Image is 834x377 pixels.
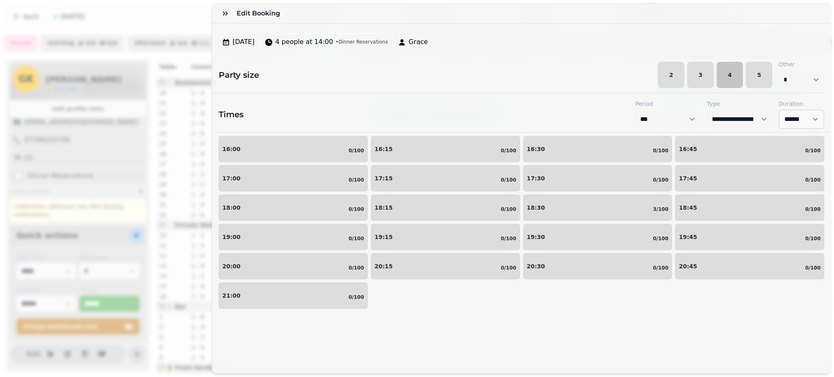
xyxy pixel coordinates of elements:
[501,206,516,213] p: 0/100
[237,9,283,18] h3: Edit Booking
[805,147,821,154] p: 0/100
[275,37,333,47] span: 4 people at 14:00
[375,234,393,240] p: 19:15
[653,147,668,154] p: 0/100
[375,175,393,181] p: 17:15
[219,136,368,162] button: 16:000/100
[717,62,743,88] button: 4
[805,206,821,213] p: 0/100
[375,263,393,269] p: 20:15
[679,175,697,181] p: 17:45
[501,147,516,154] p: 0/100
[371,224,520,250] button: 19:150/100
[679,234,697,240] p: 19:45
[527,205,545,210] p: 18:30
[687,62,713,88] button: 3
[805,265,821,271] p: 0/100
[222,146,241,152] p: 16:00
[779,60,824,68] label: Other
[527,175,545,181] p: 17:30
[219,195,368,221] button: 18:000/100
[371,136,520,162] button: 16:150/100
[527,234,545,240] p: 19:30
[349,265,364,271] p: 0/100
[527,263,545,269] p: 20:30
[679,205,697,210] p: 18:45
[233,37,255,47] span: [DATE]
[349,206,364,213] p: 0/100
[371,165,520,191] button: 17:150/100
[653,265,668,271] p: 0/100
[349,177,364,183] p: 0/100
[222,205,241,210] p: 18:00
[805,235,821,242] p: 0/100
[219,283,368,309] button: 21:000/100
[653,206,668,213] p: 3/100
[523,165,672,191] button: 17:300/100
[675,224,824,250] button: 19:450/100
[653,177,668,183] p: 0/100
[349,235,364,242] p: 0/100
[746,62,772,88] button: 5
[219,253,368,279] button: 20:000/100
[665,72,677,78] span: 2
[336,39,388,45] span: • Dinner Reservations
[219,224,368,250] button: 19:000/100
[523,253,672,279] button: 20:300/100
[523,224,672,250] button: 19:300/100
[222,175,241,181] p: 17:00
[219,109,244,120] h2: Times
[724,72,736,78] span: 4
[707,100,772,108] label: Type
[371,253,520,279] button: 20:150/100
[501,235,516,242] p: 0/100
[375,146,393,152] p: 16:15
[527,146,545,152] p: 16:30
[501,177,516,183] p: 0/100
[653,235,668,242] p: 0/100
[675,165,824,191] button: 17:450/100
[523,195,672,221] button: 18:303/100
[212,69,259,81] h2: Party size
[805,177,821,183] p: 0/100
[675,253,824,279] button: 20:450/100
[675,195,824,221] button: 18:450/100
[679,263,697,269] p: 20:45
[779,100,824,108] label: Duration
[658,62,684,88] button: 2
[349,147,364,154] p: 0/100
[694,72,707,78] span: 3
[349,294,364,300] p: 0/100
[753,72,765,78] span: 5
[408,37,428,47] span: Grace
[501,265,516,271] p: 0/100
[523,136,672,162] button: 16:300/100
[375,205,393,210] p: 18:15
[635,100,700,108] label: Period
[675,136,824,162] button: 16:450/100
[222,293,241,298] p: 21:00
[371,195,520,221] button: 18:150/100
[222,234,241,240] p: 19:00
[219,165,368,191] button: 17:000/100
[679,146,697,152] p: 16:45
[222,263,241,269] p: 20:00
